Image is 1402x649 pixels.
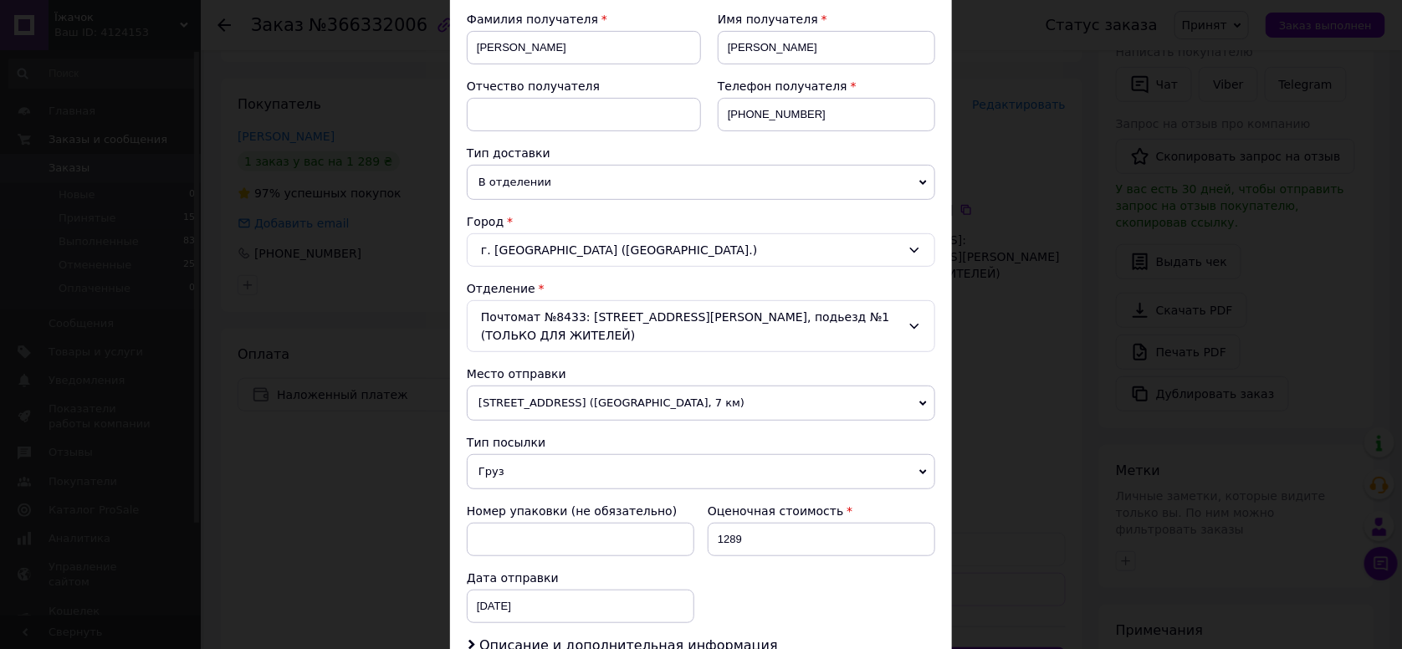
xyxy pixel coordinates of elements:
div: Отделение [467,280,935,297]
div: Город [467,213,935,230]
div: Дата отправки [467,570,694,586]
span: Телефон получателя [718,79,847,93]
div: г. [GEOGRAPHIC_DATA] ([GEOGRAPHIC_DATA].) [467,233,935,267]
div: Оценочная стоимость [708,503,935,519]
span: Отчество получателя [467,79,600,93]
span: [STREET_ADDRESS] ([GEOGRAPHIC_DATA], 7 км) [467,386,935,421]
span: Тип доставки [467,146,550,160]
input: +380 [718,98,935,131]
span: Имя получателя [718,13,818,26]
div: Номер упаковки (не обязательно) [467,503,694,519]
span: Место отправки [467,367,566,381]
div: Почтомат №8433: [STREET_ADDRESS][PERSON_NAME], подьезд №1 (ТОЛЬКО ДЛЯ ЖИТЕЛЕЙ) [467,300,935,352]
span: В отделении [467,165,935,200]
span: Тип посылки [467,436,545,449]
span: Груз [467,454,935,489]
span: Фамилия получателя [467,13,598,26]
